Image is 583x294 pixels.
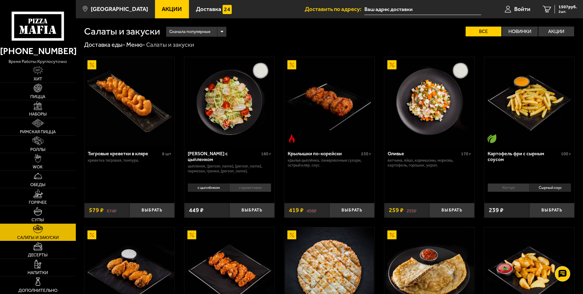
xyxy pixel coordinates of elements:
div: 0 [184,181,275,198]
img: Акционный [287,230,297,240]
span: Войти [514,6,530,12]
div: [PERSON_NAME] с цыпленком [188,151,260,162]
a: Доставка еды- [84,41,125,48]
img: Акционный [387,60,397,69]
span: Горячее [29,200,47,205]
span: Акции [162,6,182,12]
button: Выбрать [529,203,574,218]
label: Все [466,27,501,36]
span: Дополнительно [18,288,57,293]
span: 100 г [561,151,571,156]
img: Акционный [287,60,297,69]
span: WOK [33,165,43,169]
span: 419 ₽ [289,207,304,213]
span: 579 ₽ [89,207,104,213]
span: Обеды [30,183,46,187]
span: 170 г [461,151,471,156]
img: 15daf4d41897b9f0e9f617042186c801.svg [223,5,232,14]
div: Оливье [388,151,459,156]
span: Доставка [196,6,221,12]
button: Выбрать [429,203,474,218]
button: Выбрать [229,203,275,218]
p: цыпленок, [PERSON_NAME], [PERSON_NAME], пармезан, гренки, [PERSON_NAME]. [188,164,271,174]
span: 449 ₽ [189,207,204,213]
a: Салат Цезарь с цыпленком [184,57,275,146]
img: Острое блюдо [287,134,297,143]
img: Акционный [387,230,397,240]
a: Вегетарианское блюдоКартофель фри с сырным соусом [484,57,574,146]
img: Тигровые креветки в кляре [85,57,174,146]
span: 2 шт. [559,10,577,13]
img: Акционный [87,230,97,240]
img: Картофель фри с сырным соусом [485,57,574,146]
div: 0 [484,181,574,198]
img: Крылышки по-корейски [285,57,374,146]
div: Тигровые креветки в кляре [88,151,161,156]
img: Акционный [187,230,197,240]
img: Вегетарианское блюдо [487,134,496,143]
div: Салаты и закуски [146,41,194,49]
img: Акционный [87,60,97,69]
button: Выбрать [129,203,175,218]
span: Римская пицца [20,130,56,134]
img: Салат Цезарь с цыпленком [185,57,274,146]
p: крылья цыплёнка, панировочные сухари, острый кляр, соус. [288,158,371,168]
span: 230 г [361,151,371,156]
div: Картофель фри с сырным соусом [488,151,559,162]
label: Новинки [502,27,538,36]
span: Роллы [30,148,46,152]
span: Десерты [28,253,48,257]
label: Акции [538,27,574,36]
span: Сначала популярные [169,26,210,38]
img: Оливье [385,57,474,146]
s: 293 ₽ [407,207,416,213]
input: Ваш адрес доставки [364,4,481,15]
span: Доставить по адресу: [305,6,364,12]
p: креветка тигровая, темпура. [88,158,171,163]
h1: Салаты и закуски [84,27,160,36]
span: 1507 руб. [559,5,577,9]
button: Выбрать [329,203,375,218]
li: с цыплёнком [188,183,229,192]
s: 498 ₽ [307,207,316,213]
li: Сырный соус [529,183,571,192]
li: Кетчуп [488,183,529,192]
a: АкционныйОливье [384,57,474,146]
span: 239 ₽ [489,207,504,213]
span: [GEOGRAPHIC_DATA] [91,6,148,12]
s: 674 ₽ [107,207,116,213]
span: Хит [34,77,42,81]
div: Крылышки по-корейски [288,151,360,156]
span: Наборы [29,112,47,116]
span: 8 шт [162,151,171,156]
a: АкционныйОстрое блюдоКрылышки по-корейски [284,57,375,146]
span: Пицца [30,95,45,99]
span: Напитки [28,271,48,275]
a: Меню- [126,41,145,48]
span: 180 г [261,151,271,156]
p: ветчина, яйцо, корнишоны, морковь, картофель, горошек, укроп. [388,158,471,168]
li: с креветками [229,183,271,192]
span: Супы [31,218,44,222]
a: АкционныйТигровые креветки в кляре [84,57,175,146]
span: 259 ₽ [389,207,404,213]
span: Салаты и закуски [17,236,59,240]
